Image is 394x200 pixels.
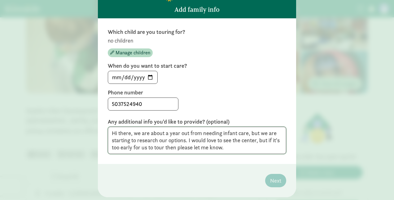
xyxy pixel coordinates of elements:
h5: Add family info [174,6,220,13]
span: Manage children [116,49,150,57]
label: Any additional info you'd like to provide? (optional) [108,118,286,125]
p: no children [108,37,286,44]
label: When do you want to start care? [108,62,286,70]
button: Manage children [108,48,153,57]
label: Phone number [108,89,286,96]
label: Which child are you touring for? [108,28,286,36]
button: Next [265,174,286,187]
span: Next [270,176,281,185]
input: 5555555555 [108,98,178,110]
